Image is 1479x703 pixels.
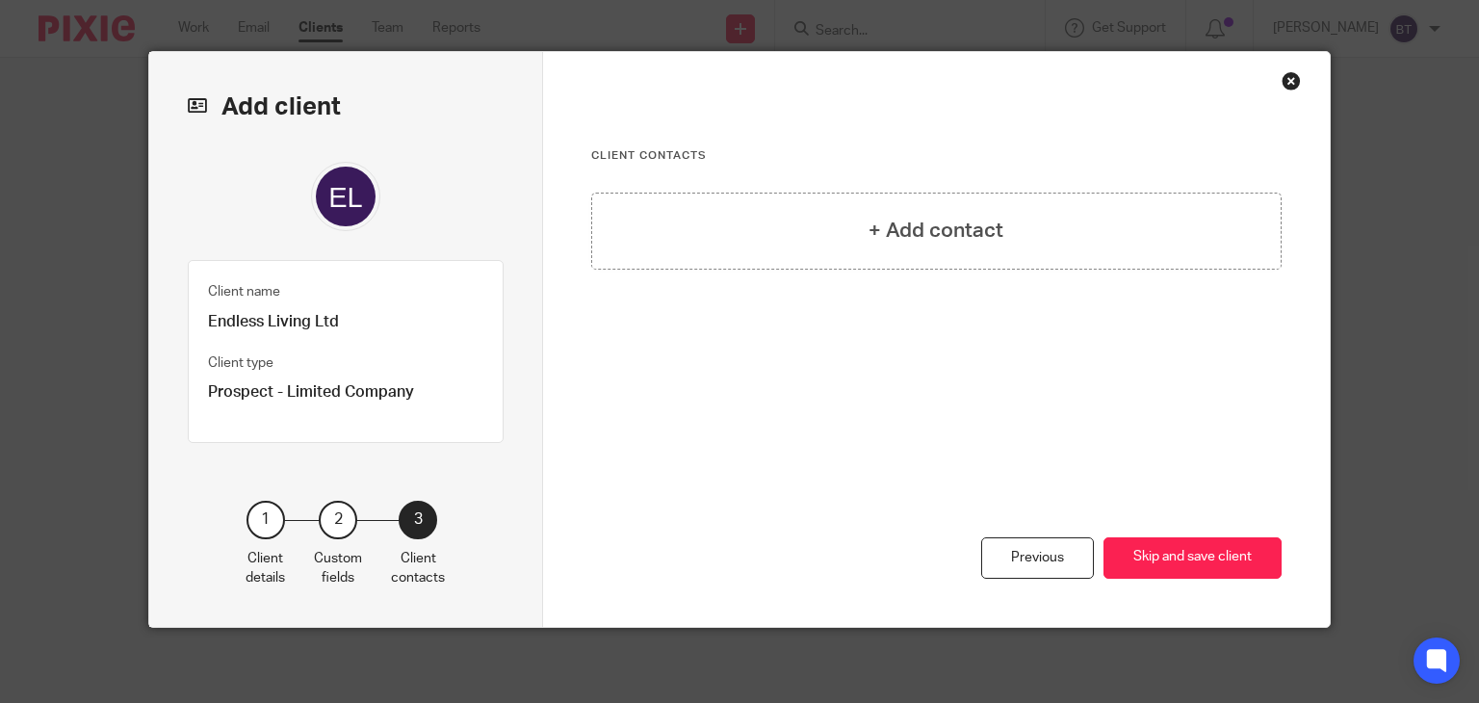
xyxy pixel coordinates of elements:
[319,501,357,539] div: 2
[399,501,437,539] div: 3
[869,216,1003,246] h4: + Add contact
[208,353,273,373] label: Client type
[1103,537,1282,579] button: Skip and save client
[391,549,445,588] p: Client contacts
[591,148,1283,164] h3: Client contacts
[208,382,483,403] p: Prospect - Limited Company
[246,549,285,588] p: Client details
[311,162,380,231] img: svg%3E
[314,549,362,588] p: Custom fields
[1282,71,1301,91] div: Close this dialog window
[208,282,280,301] label: Client name
[981,537,1094,579] div: Previous
[246,501,285,539] div: 1
[208,312,483,332] p: Endless Living Ltd
[188,91,504,123] h2: Add client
